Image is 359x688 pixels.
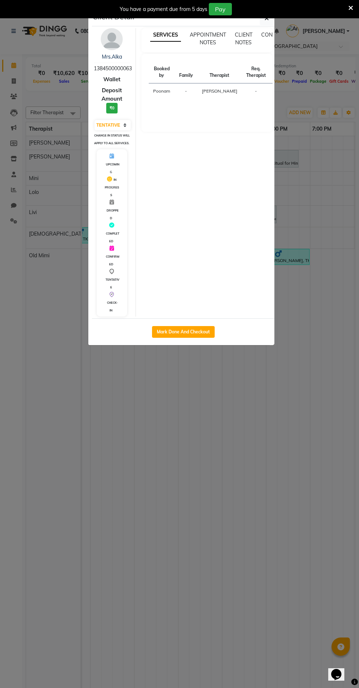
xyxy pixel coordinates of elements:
[106,278,119,289] span: TENTATIVE
[102,53,122,60] a: Mrs.Alka
[209,3,232,15] button: Pay
[120,5,207,13] div: You have a payment due from 5 days
[106,103,118,113] h3: ₹0
[94,86,130,103] span: Deposit Amount
[106,255,119,266] span: CONFIRMED
[270,61,297,83] th: Services
[150,29,181,42] span: SERVICES
[107,301,118,312] span: CHECK-IN
[103,75,121,84] span: Wallet
[106,232,119,243] span: COMPLETED
[242,83,270,119] td: -
[175,83,197,119] td: -
[175,61,197,83] th: Family
[106,162,119,174] span: UPCOMING
[94,134,130,145] small: Change in status will apply to all services.
[94,65,132,72] span: 1384500000063
[261,31,299,38] span: CONSUMPTION
[149,83,175,119] td: Poonam
[190,31,226,46] span: APPOINTMENT NOTES
[197,61,242,83] th: Therapist
[152,326,215,338] button: Mark Done And Checkout
[242,61,270,83] th: Req. Therapist
[107,209,119,220] span: DROPPED
[101,28,123,50] img: avatar
[202,88,237,94] span: [PERSON_NAME]
[235,31,252,46] span: CLIENT NOTES
[105,178,119,197] span: IN PROGRESS
[328,659,352,681] iframe: chat widget
[149,61,175,83] th: Booked by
